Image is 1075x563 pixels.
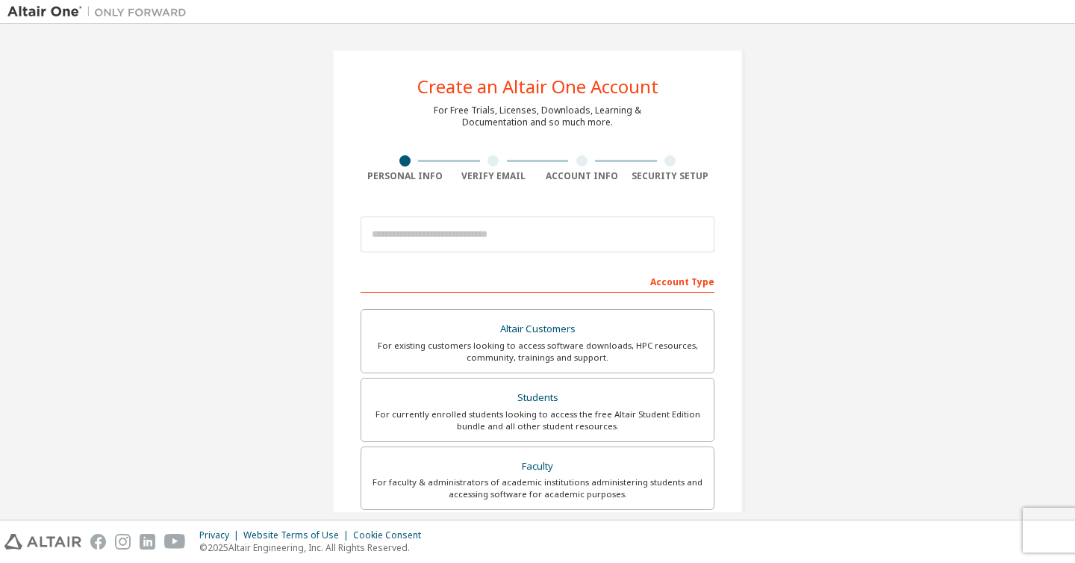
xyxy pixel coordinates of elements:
div: Verify Email [449,170,538,182]
img: facebook.svg [90,534,106,550]
div: Website Terms of Use [243,529,353,541]
div: Cookie Consent [353,529,430,541]
div: Students [370,388,705,408]
div: Privacy [199,529,243,541]
img: Altair One [7,4,194,19]
div: Faculty [370,456,705,477]
div: For faculty & administrators of academic institutions administering students and accessing softwa... [370,476,705,500]
div: Altair Customers [370,319,705,340]
div: Account Info [537,170,626,182]
p: © 2025 Altair Engineering, Inc. All Rights Reserved. [199,541,430,554]
img: altair_logo.svg [4,534,81,550]
img: youtube.svg [164,534,186,550]
img: linkedin.svg [140,534,155,550]
div: Security Setup [626,170,715,182]
img: instagram.svg [115,534,131,550]
div: Account Type [361,269,714,293]
div: For Free Trials, Licenses, Downloads, Learning & Documentation and so much more. [434,105,641,128]
div: For currently enrolled students looking to access the free Altair Student Edition bundle and all ... [370,408,705,432]
div: Personal Info [361,170,449,182]
div: For existing customers looking to access software downloads, HPC resources, community, trainings ... [370,340,705,364]
div: Create an Altair One Account [417,78,658,96]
